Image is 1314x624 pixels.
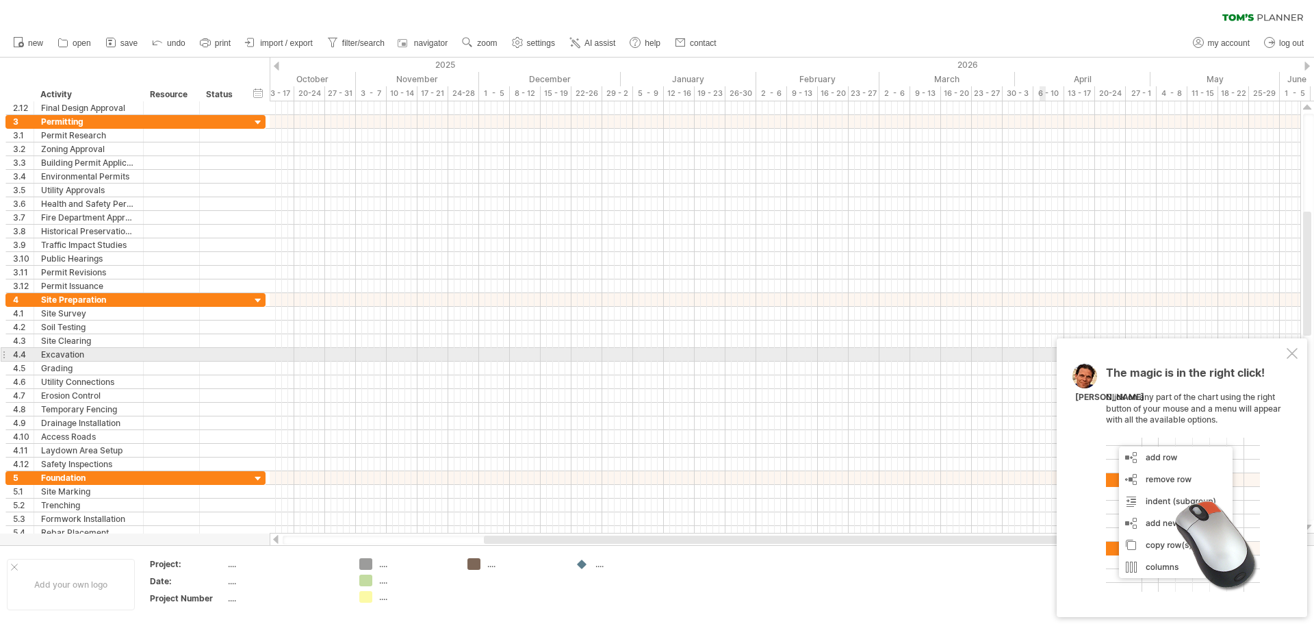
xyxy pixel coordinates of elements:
[508,34,559,52] a: settings
[228,575,343,587] div: ....
[342,38,385,48] span: filter/search
[13,238,34,251] div: 3.9
[584,38,615,48] span: AI assist
[972,86,1003,101] div: 23 - 27
[479,72,621,86] div: December 2025
[41,142,136,155] div: Zoning Approval
[1033,86,1064,101] div: 6 - 10
[910,86,941,101] div: 9 - 13
[379,575,454,586] div: ....
[228,558,343,570] div: ....
[7,559,135,610] div: Add your own logo
[671,34,721,52] a: contact
[13,389,34,402] div: 4.7
[41,252,136,265] div: Public Hearings
[13,129,34,142] div: 3.1
[510,86,541,101] div: 8 - 12
[13,225,34,238] div: 3.8
[756,72,879,86] div: February 2026
[13,184,34,197] div: 3.5
[41,512,136,525] div: Formwork Installation
[1249,86,1280,101] div: 25-29
[41,362,136,375] div: Grading
[1157,86,1187,101] div: 4 - 8
[690,38,717,48] span: contact
[818,86,849,101] div: 16 - 20
[1075,392,1144,403] div: [PERSON_NAME]
[849,86,879,101] div: 23 - 27
[527,38,555,48] span: settings
[13,321,34,334] div: 4.2
[41,115,136,128] div: Permitting
[150,592,225,604] div: Project Number
[41,101,136,114] div: Final Design Approval
[102,34,142,52] a: save
[13,293,34,306] div: 4
[1261,34,1308,52] a: log out
[294,86,325,101] div: 20-24
[41,321,136,334] div: Soil Testing
[1126,86,1157,101] div: 27 - 1
[595,558,670,570] div: ....
[206,88,236,101] div: Status
[1003,86,1033,101] div: 30 - 3
[941,86,972,101] div: 16 - 20
[879,72,1015,86] div: March 2026
[13,279,34,292] div: 3.12
[1218,86,1249,101] div: 18 - 22
[242,34,317,52] a: import / export
[150,575,225,587] div: Date:
[621,72,756,86] div: January 2026
[13,348,34,361] div: 4.4
[695,86,725,101] div: 19 - 23
[28,38,43,48] span: new
[41,266,136,279] div: Permit Revisions
[487,558,562,570] div: ....
[325,86,356,101] div: 27 - 31
[479,86,510,101] div: 1 - 5
[13,512,34,525] div: 5.3
[1189,34,1254,52] a: my account
[448,86,479,101] div: 24-28
[633,86,664,101] div: 5 - 9
[396,34,452,52] a: navigator
[13,485,34,498] div: 5.1
[477,38,497,48] span: zoom
[566,34,619,52] a: AI assist
[356,72,479,86] div: November 2025
[1208,38,1250,48] span: my account
[541,86,571,101] div: 15 - 19
[263,86,294,101] div: 13 - 17
[41,526,136,539] div: Rebar Placement
[324,34,389,52] a: filter/search
[215,38,231,48] span: print
[13,444,34,457] div: 4.11
[41,430,136,443] div: Access Roads
[379,591,454,603] div: ....
[41,458,136,471] div: Safety Inspections
[260,38,313,48] span: import / export
[13,403,34,416] div: 4.8
[120,38,138,48] span: save
[1095,86,1126,101] div: 20-24
[41,225,136,238] div: Historical Preservation Approval
[41,197,136,210] div: Health and Safety Permits
[1015,72,1150,86] div: April 2026
[13,499,34,512] div: 5.2
[150,558,225,570] div: Project:
[41,129,136,142] div: Permit Research
[356,86,387,101] div: 3 - 7
[602,86,633,101] div: 29 - 2
[459,34,501,52] a: zoom
[756,86,787,101] div: 2 - 6
[1187,86,1218,101] div: 11 - 15
[13,334,34,347] div: 4.3
[1150,72,1280,86] div: May 2026
[13,266,34,279] div: 3.11
[13,197,34,210] div: 3.6
[1064,86,1095,101] div: 13 - 17
[379,558,454,570] div: ....
[41,170,136,183] div: Environmental Permits
[571,86,602,101] div: 22-26
[645,38,660,48] span: help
